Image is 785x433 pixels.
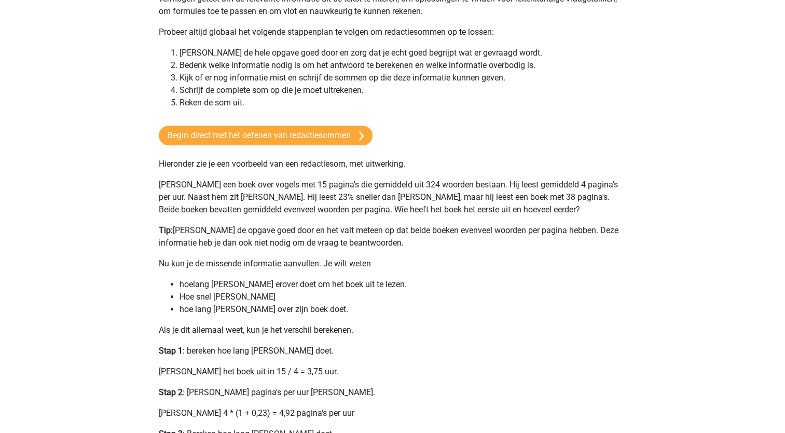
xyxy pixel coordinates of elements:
[180,47,627,59] li: [PERSON_NAME] de hele opgave goed door en zorg dat je echt goed begrijpt wat er gevraagd wordt.
[180,59,627,72] li: Bedenk welke informatie nodig is om het antwoord te berekenen en welke informatie overbodig is.
[159,26,627,38] p: Probeer altijd globaal het volgende stappenplan te volgen om redactiesommen op te lossen:
[180,72,627,84] li: Kijk of er nog informatie mist en schrijf de sommen op die deze informatie kunnen geven.
[159,386,627,399] p: : [PERSON_NAME] pagina's per uur [PERSON_NAME].
[159,126,373,145] a: Begin direct met het oefenen van redactiesommen
[180,303,627,316] li: hoe lang [PERSON_NAME] over zijn boek doet.
[159,179,627,216] p: [PERSON_NAME] een boek over vogels met 15 pagina's die gemiddeld uit 324 woorden bestaan. Hij lee...
[159,258,627,270] p: Nu kun je de missende informatie aanvullen. Je wilt weten
[180,291,627,303] li: Hoe snel [PERSON_NAME]
[159,158,627,170] p: Hieronder zie je een voorbeeld van een redactiesom, met uitwerking.
[180,97,627,109] li: Reken de som uit.
[180,84,627,97] li: Schrijf de complete som op die je moet uitrekenen.
[159,387,183,397] b: Stap 2
[159,345,627,357] p: : bereken hoe lang [PERSON_NAME] doet.
[359,131,364,141] img: arrow-right.e5bd35279c78.svg
[159,324,627,336] p: Als je dit allemaal weet, kun je het verschil berekenen.
[159,346,183,356] b: Stap 1
[180,278,627,291] li: hoelang [PERSON_NAME] erover doet om het boek uit te lezen.
[159,407,627,420] p: [PERSON_NAME] 4 * (1 + 0,23) = 4,92 pagina's per uur
[159,366,627,378] p: [PERSON_NAME] het boek uit in 15 / 4 = 3,75 uur.
[159,224,627,249] p: [PERSON_NAME] de opgave goed door en het valt meteen op dat beide boeken evenveel woorden per pag...
[159,225,173,235] b: Tip:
